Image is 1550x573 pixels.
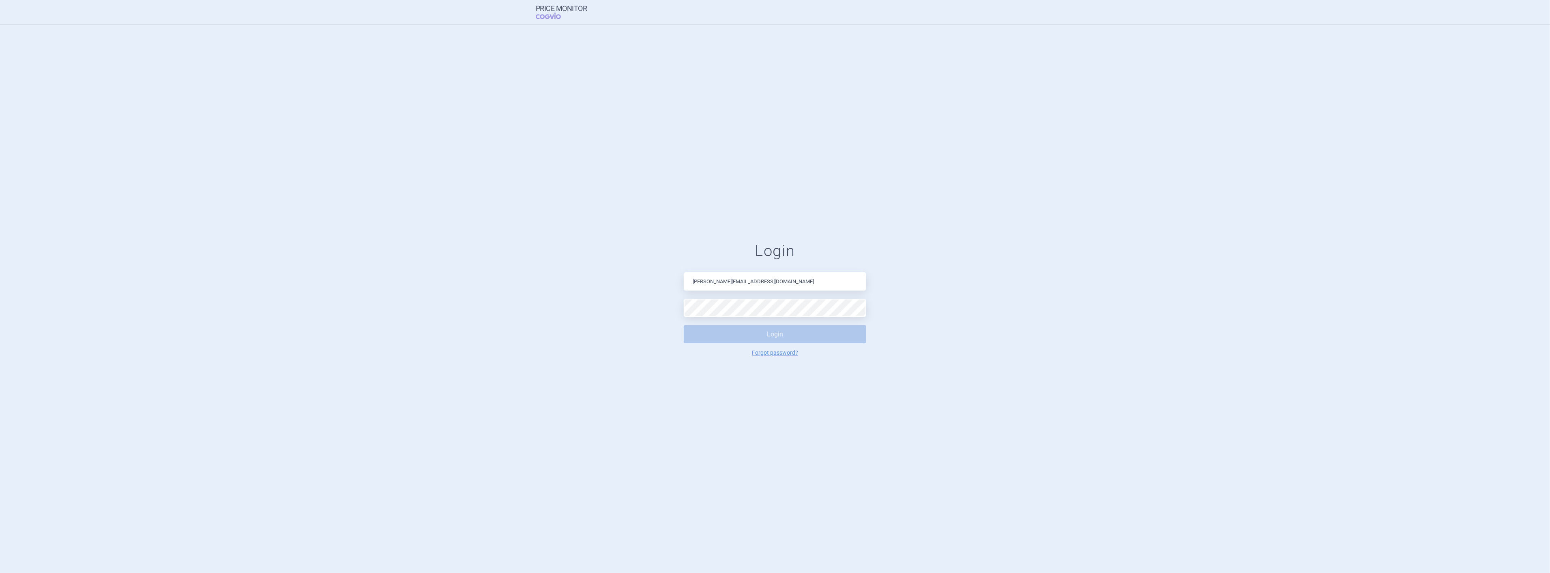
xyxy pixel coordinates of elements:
a: Forgot password? [752,350,798,355]
strong: Price Monitor [536,4,587,13]
input: Email [684,272,866,291]
button: Login [684,325,866,343]
h1: Login [684,242,866,261]
a: Price MonitorCOGVIO [536,4,587,20]
span: COGVIO [536,13,572,19]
